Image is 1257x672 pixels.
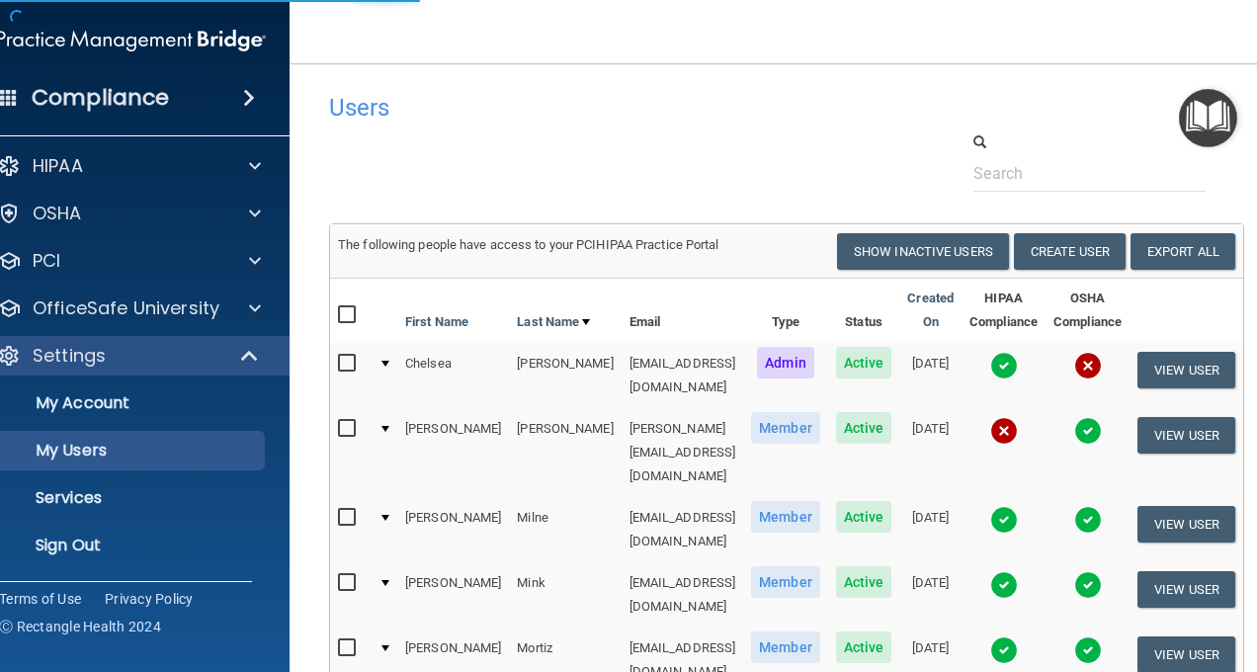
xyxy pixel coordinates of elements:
span: Member [751,501,820,533]
td: [PERSON_NAME][EMAIL_ADDRESS][DOMAIN_NAME] [622,408,744,497]
td: [EMAIL_ADDRESS][DOMAIN_NAME] [622,562,744,628]
span: Active [836,631,892,663]
a: First Name [405,310,468,334]
th: OSHA Compliance [1046,279,1130,343]
span: Active [836,501,892,533]
td: [PERSON_NAME] [397,497,509,562]
a: Export All [1131,233,1235,270]
input: Search [973,155,1206,192]
a: Last Name [517,310,590,334]
td: [EMAIL_ADDRESS][DOMAIN_NAME] [622,497,744,562]
span: Active [836,347,892,378]
p: Settings [33,344,106,368]
p: HIPAA [33,154,83,178]
img: cross.ca9f0e7f.svg [990,417,1018,445]
th: Status [828,279,900,343]
img: tick.e7d51cea.svg [1074,506,1102,534]
button: View User [1137,506,1235,543]
span: The following people have access to your PCIHIPAA Practice Portal [338,237,719,252]
img: cross.ca9f0e7f.svg [1074,352,1102,379]
td: [DATE] [899,408,962,497]
p: OfficeSafe University [33,296,219,320]
td: [PERSON_NAME] [397,562,509,628]
span: Active [836,412,892,444]
button: Create User [1014,233,1126,270]
button: View User [1137,352,1235,388]
p: OSHA [33,202,82,225]
img: tick.e7d51cea.svg [990,506,1018,534]
button: View User [1137,417,1235,454]
img: tick.e7d51cea.svg [990,636,1018,664]
td: [PERSON_NAME] [397,408,509,497]
h4: Compliance [32,84,169,112]
td: [DATE] [899,343,962,408]
th: Type [743,279,828,343]
a: Created On [907,287,954,334]
span: Member [751,631,820,663]
span: Admin [757,347,814,378]
th: HIPAA Compliance [962,279,1046,343]
button: Open Resource Center [1179,89,1237,147]
img: tick.e7d51cea.svg [990,352,1018,379]
td: [DATE] [899,562,962,628]
button: Show Inactive Users [837,233,1009,270]
span: Member [751,412,820,444]
p: PCI [33,249,60,273]
th: Email [622,279,744,343]
img: tick.e7d51cea.svg [1074,417,1102,445]
img: tick.e7d51cea.svg [1074,636,1102,664]
span: Member [751,566,820,598]
td: [PERSON_NAME] [509,343,621,408]
td: [DATE] [899,497,962,562]
span: Active [836,566,892,598]
td: Milne [509,497,621,562]
td: [EMAIL_ADDRESS][DOMAIN_NAME] [622,343,744,408]
td: Mink [509,562,621,628]
iframe: Drift Widget Chat Controller [915,532,1233,611]
td: [PERSON_NAME] [509,408,621,497]
a: Privacy Policy [105,589,194,609]
h4: Users [329,95,851,121]
td: Chelsea [397,343,509,408]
